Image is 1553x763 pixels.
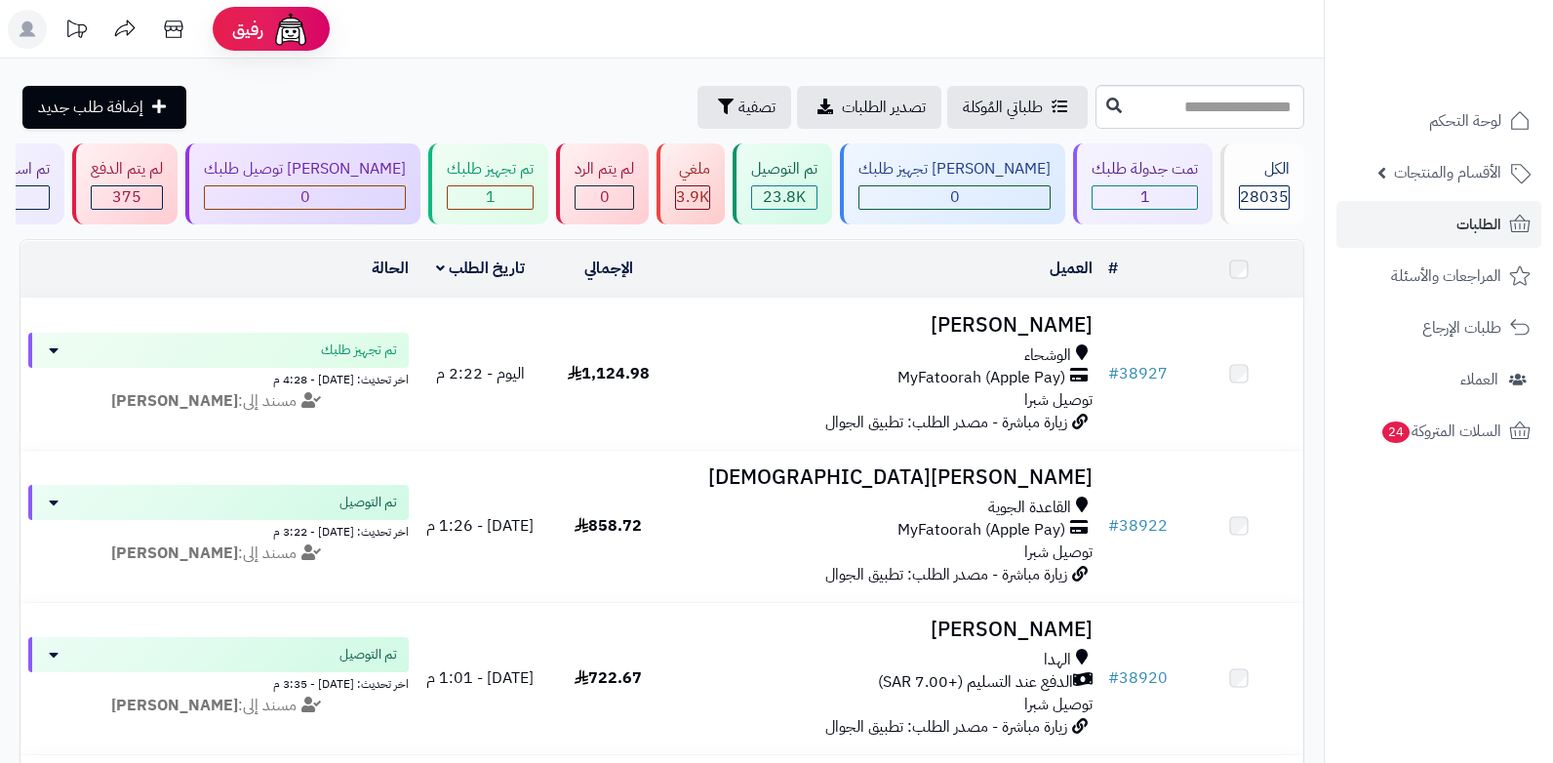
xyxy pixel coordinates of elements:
[825,715,1067,739] span: زيارة مباشرة - مصدر الطلب: تطبيق الجوال
[584,257,633,280] a: الإجمالي
[681,314,1093,337] h3: [PERSON_NAME]
[111,542,238,565] strong: [PERSON_NAME]
[181,143,424,224] a: [PERSON_NAME] توصيل طلبك 0
[22,86,186,129] a: إضافة طلب جديد
[204,158,406,181] div: [PERSON_NAME] توصيل طلبك
[1239,158,1290,181] div: الكل
[1336,98,1541,144] a: لوحة التحكم
[447,158,534,181] div: تم تجهيز طلبك
[1108,666,1119,690] span: #
[752,186,816,209] div: 23800
[14,390,423,413] div: مسند إلى:
[112,185,141,209] span: 375
[92,186,162,209] div: 375
[1069,143,1216,224] a: تمت جدولة طلبك 1
[825,411,1067,434] span: زيارة مباشرة - مصدر الطلب: تطبيق الجوال
[1216,143,1308,224] a: الكل28035
[1044,649,1071,671] span: الهدا
[1382,422,1410,443] span: 24
[552,143,653,224] a: لم يتم الرد 0
[1108,514,1119,538] span: #
[1394,159,1501,186] span: الأقسام والمنتجات
[575,158,634,181] div: لم يتم الرد
[1108,666,1168,690] a: #38920
[1108,362,1168,385] a: #38927
[738,96,776,119] span: تصفية
[52,10,100,54] a: تحديثات المنصة
[858,158,1051,181] div: [PERSON_NAME] تجهيز طلبك
[1422,314,1501,341] span: طلبات الإرجاع
[1108,362,1119,385] span: #
[486,185,496,209] span: 1
[1140,185,1150,209] span: 1
[28,520,409,541] div: اخر تحديث: [DATE] - 3:22 م
[950,185,960,209] span: 0
[1240,185,1289,209] span: 28035
[321,341,397,360] span: تم تجهيز طلبك
[205,186,405,209] div: 0
[91,158,163,181] div: لم يتم الدفع
[568,362,650,385] span: 1,124.98
[426,666,534,690] span: [DATE] - 1:01 م
[825,563,1067,586] span: زيارة مباشرة - مصدر الطلب: تطبيق الجوال
[878,671,1073,694] span: الدفع عند التسليم (+7.00 SAR)
[111,694,238,717] strong: [PERSON_NAME]
[600,185,610,209] span: 0
[436,257,525,280] a: تاريخ الطلب
[1108,514,1168,538] a: #38922
[697,86,791,129] button: تصفية
[859,186,1050,209] div: 0
[842,96,926,119] span: تصدير الطلبات
[448,186,533,209] div: 1
[947,86,1088,129] a: طلباتي المُوكلة
[797,86,941,129] a: تصدير الطلبات
[339,493,397,512] span: تم التوصيل
[681,466,1093,489] h3: [PERSON_NAME][DEMOGRAPHIC_DATA]
[1336,356,1541,403] a: العملاء
[1108,257,1118,280] a: #
[1460,366,1498,393] span: العملاء
[1336,408,1541,455] a: السلات المتروكة24
[271,10,310,49] img: ai-face.png
[1336,201,1541,248] a: الطلبات
[14,542,423,565] div: مسند إلى:
[28,368,409,388] div: اخر تحديث: [DATE] - 4:28 م
[38,96,143,119] span: إضافة طلب جديد
[1024,344,1071,367] span: الوشحاء
[1093,186,1197,209] div: 1
[576,186,633,209] div: 0
[339,645,397,664] span: تم التوصيل
[1456,211,1501,238] span: الطلبات
[897,367,1065,389] span: MyFatoorah (Apple Pay)
[28,672,409,693] div: اخر تحديث: [DATE] - 3:35 م
[1092,158,1198,181] div: تمت جدولة طلبك
[111,389,238,413] strong: [PERSON_NAME]
[681,619,1093,641] h3: [PERSON_NAME]
[436,362,525,385] span: اليوم - 2:22 م
[988,497,1071,519] span: القاعدة الجوية
[1024,541,1093,564] span: توصيل شبرا
[424,143,552,224] a: تم تجهيز طلبك 1
[1024,693,1093,716] span: توصيل شبرا
[1024,388,1093,412] span: توصيل شبرا
[836,143,1069,224] a: [PERSON_NAME] تجهيز طلبك 0
[1380,418,1501,445] span: السلات المتروكة
[676,186,709,209] div: 3858
[1336,253,1541,300] a: المراجعات والأسئلة
[300,185,310,209] span: 0
[232,18,263,41] span: رفيق
[729,143,836,224] a: تم التوصيل 23.8K
[426,514,534,538] span: [DATE] - 1:26 م
[1050,257,1093,280] a: العميل
[751,158,817,181] div: تم التوصيل
[897,519,1065,542] span: MyFatoorah (Apple Pay)
[653,143,729,224] a: ملغي 3.9K
[575,666,642,690] span: 722.67
[1429,107,1501,135] span: لوحة التحكم
[763,185,806,209] span: 23.8K
[372,257,409,280] a: الحالة
[1391,262,1501,290] span: المراجعات والأسئلة
[68,143,181,224] a: لم يتم الدفع 375
[675,158,710,181] div: ملغي
[963,96,1043,119] span: طلباتي المُوكلة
